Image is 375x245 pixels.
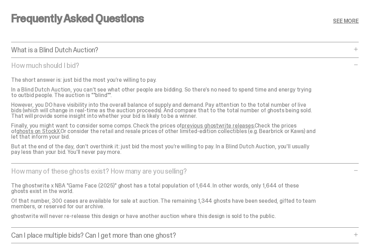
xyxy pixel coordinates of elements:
[11,144,317,155] p: But at the end of the day, don’t overthink it: just bid the most you’re willing to pay. In a Blin...
[11,168,352,175] p: How many of these ghosts exist? How many are you selling?
[11,123,317,140] p: Finally, you might want to consider some comps. Check the prices of Check the prices of Or consid...
[11,77,317,83] p: The short answer is: just bid the most you’re willing to pay.
[11,13,144,24] h3: Frequently Asked Questions
[11,213,317,219] p: ghostwrite will never re-release this design or have another auction where this design is sold to...
[11,232,352,239] p: Can I place multiple bids? Can I get more than one ghost?
[333,18,359,24] a: SEE MORE
[11,102,317,119] p: However, you DO have visibility into the overall balance of supply and demand. Pay attention to t...
[182,122,254,129] a: previous ghostwrite releases.
[11,62,352,69] p: How much should I bid?
[11,198,317,209] p: Of that number, 300 cases are available for sale at auction. The remaining 1,344 ghosts have been...
[11,87,317,98] p: In a Blind Dutch Auction, you can’t see what other people are bidding. So there’s no need to spen...
[11,46,352,53] p: What is a Blind Dutch Auction?
[11,183,317,194] p: The ghostwrite x NBA "Game Face (2025)" ghost has a total population of 1,644. In other words, on...
[16,128,60,135] a: ghosts on StockX.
